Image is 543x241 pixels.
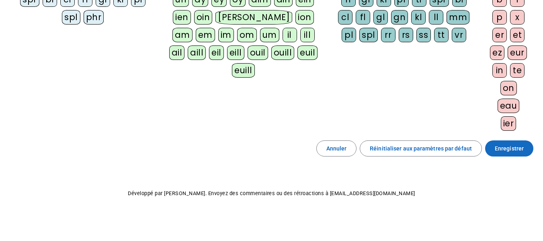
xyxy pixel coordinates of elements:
[391,10,408,25] div: gn
[416,28,431,42] div: ss
[399,28,413,42] div: rs
[188,45,206,60] div: aill
[429,10,443,25] div: ll
[508,45,527,60] div: eur
[248,45,268,60] div: ouil
[271,45,294,60] div: ouill
[218,28,234,42] div: im
[169,45,185,60] div: ail
[360,140,482,157] button: Réinitialiser aux paramètres par défaut
[370,144,472,153] span: Réinitialiser aux paramètres par défaut
[173,10,191,25] div: ien
[283,28,297,42] div: il
[227,45,244,60] div: eill
[510,63,525,78] div: te
[260,28,279,42] div: um
[452,28,466,42] div: vr
[297,45,318,60] div: euil
[84,10,104,25] div: phr
[492,10,507,25] div: p
[215,10,292,25] div: [PERSON_NAME]
[326,144,347,153] span: Annuler
[359,28,378,42] div: spl
[300,28,315,42] div: ill
[295,10,314,25] div: ion
[501,116,516,131] div: ier
[498,99,520,113] div: eau
[434,28,449,42] div: tt
[356,10,370,25] div: fl
[316,140,357,157] button: Annuler
[490,45,504,60] div: ez
[237,28,257,42] div: om
[196,28,215,42] div: em
[492,63,507,78] div: in
[500,81,517,95] div: on
[411,10,426,25] div: kl
[338,10,352,25] div: cl
[342,28,356,42] div: pl
[194,10,213,25] div: oin
[485,140,533,157] button: Enregistrer
[381,28,395,42] div: rr
[172,28,193,42] div: am
[510,10,525,25] div: x
[232,63,254,78] div: euill
[373,10,388,25] div: gl
[62,10,80,25] div: spl
[209,45,224,60] div: eil
[447,10,469,25] div: mm
[6,189,537,198] p: Développé par [PERSON_NAME]. Envoyez des commentaires ou des rétroactions à [EMAIL_ADDRESS][DOMAI...
[510,28,525,42] div: et
[495,144,524,153] span: Enregistrer
[492,28,507,42] div: er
